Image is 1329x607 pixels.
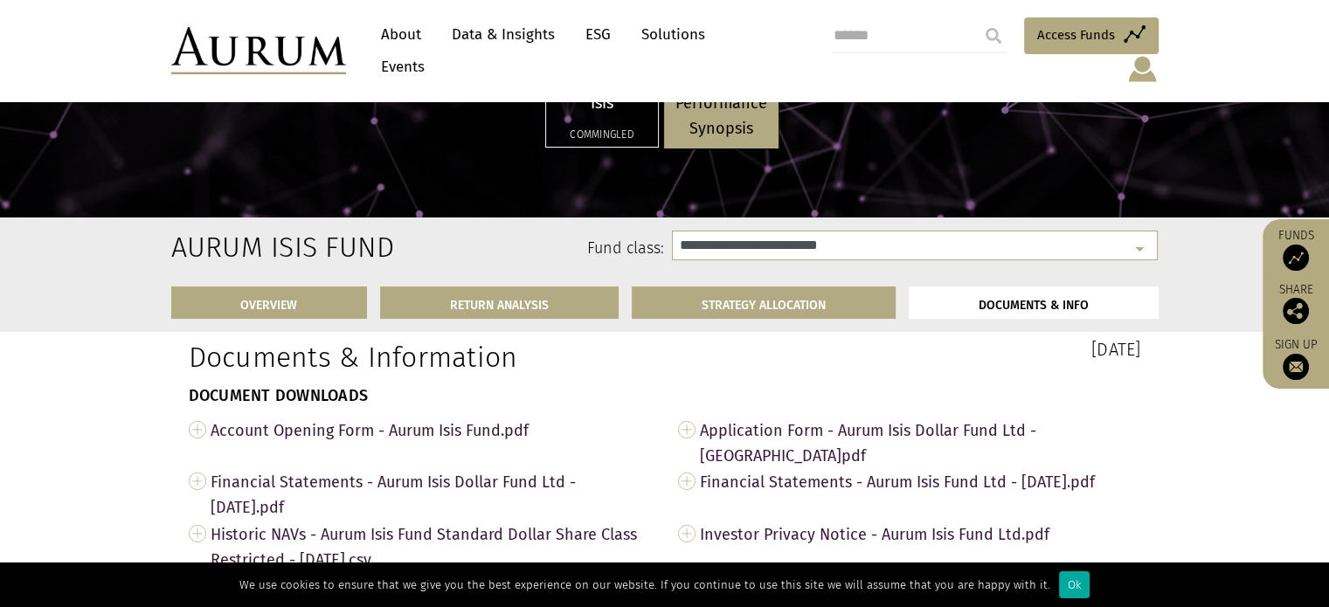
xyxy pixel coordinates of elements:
a: Events [372,51,425,83]
a: Funds [1271,228,1320,271]
a: Solutions [633,18,714,51]
a: Access Funds [1024,17,1159,54]
span: Account Opening Form - Aurum Isis Fund.pdf [211,417,652,444]
img: Aurum [171,27,346,74]
span: Historic NAVs - Aurum Isis Fund Standard Dollar Share Class Restricted - [DATE].csv [211,521,652,573]
img: Access Funds [1283,245,1309,271]
p: Isis [557,91,647,116]
a: Sign up [1271,337,1320,380]
a: About [372,18,430,51]
img: account-icon.svg [1126,54,1159,84]
span: Investor Privacy Notice - Aurum Isis Fund Ltd.pdf [700,521,1141,548]
h1: Documents & Information [189,341,652,374]
h2: Aurum Isis Fund [171,231,314,264]
span: Financial Statements - Aurum Isis Dollar Fund Ltd - [DATE].pdf [211,468,652,521]
h3: [DATE] [678,341,1141,358]
div: Ok [1059,571,1090,598]
span: Application Form - Aurum Isis Dollar Fund Ltd - [GEOGRAPHIC_DATA]pdf [700,417,1141,469]
img: Sign up to our newsletter [1283,354,1309,380]
a: RETURN ANALYSIS [380,286,619,319]
span: Financial Statements - Aurum Isis Fund Ltd - [DATE].pdf [700,468,1141,495]
a: STRATEGY ALLOCATION [632,286,896,319]
img: Share this post [1283,298,1309,324]
a: Data & Insights [443,18,564,51]
h5: Commingled [557,129,647,140]
div: Share [1271,284,1320,324]
span: Access Funds [1037,24,1115,45]
a: OVERVIEW [171,286,368,319]
input: Submit [976,18,1011,53]
p: Performance Synopsis [675,91,767,141]
strong: DOCUMENT DOWNLOADS [189,386,369,405]
label: Fund class: [340,238,664,260]
a: ESG [577,18,620,51]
